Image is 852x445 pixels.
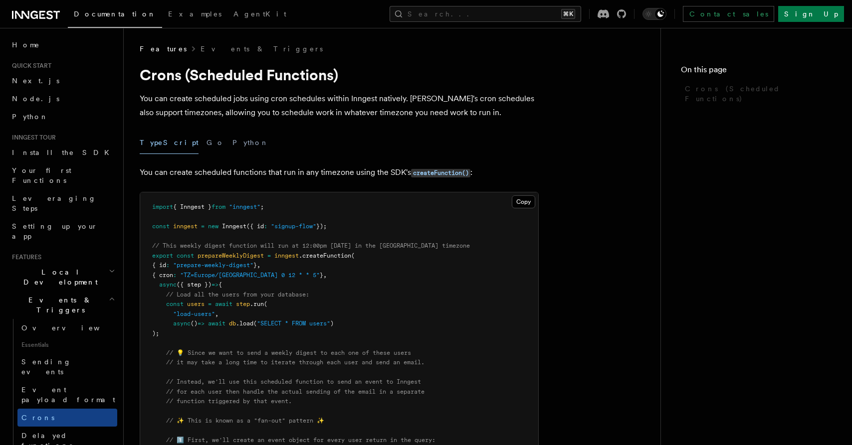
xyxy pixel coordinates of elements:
[17,381,117,409] a: Event payload format
[8,144,117,161] a: Install the SDK
[236,300,250,307] span: step
[257,262,260,269] span: ,
[208,320,225,327] span: await
[17,409,117,427] a: Crons
[12,77,59,85] span: Next.js
[12,40,40,50] span: Home
[411,169,470,177] code: createFunction()
[316,223,327,230] span: });
[8,189,117,217] a: Leveraging Steps
[152,203,173,210] span: import
[166,417,324,424] span: // ✨ This is known as a "fan-out" pattern ✨
[8,62,51,70] span: Quick start
[330,320,334,327] span: )
[21,358,71,376] span: Sending events
[215,300,232,307] span: await
[201,223,205,230] span: =
[198,320,205,327] span: =>
[253,262,257,269] span: }
[390,6,581,22] button: Search...⌘K
[74,10,156,18] span: Documentation
[229,203,260,210] span: "inngest"
[166,300,184,307] span: const
[8,263,117,291] button: Local Development
[253,320,257,327] span: (
[17,337,117,353] span: Essentials
[159,281,177,288] span: async
[299,252,351,259] span: .createFunction
[274,252,299,259] span: inngest
[227,3,292,27] a: AgentKit
[152,272,173,279] span: { cron
[140,44,187,54] span: Features
[681,80,832,108] a: Crons (Scheduled Functions)
[140,66,539,84] h1: Crons (Scheduled Functions)
[173,262,253,269] span: "prepare-weekly-digest"
[168,10,221,18] span: Examples
[512,195,535,208] button: Copy
[173,310,215,317] span: "load-users"
[166,359,425,366] span: // it may take a long time to iterate through each user and send an email.
[681,64,832,80] h4: On this page
[8,90,117,108] a: Node.js
[351,252,355,259] span: (
[207,132,224,154] button: Go
[166,398,292,405] span: // function triggered by that event.
[215,310,218,317] span: ,
[68,3,162,28] a: Documentation
[12,148,115,156] span: Install the SDK
[166,349,411,356] span: // 💡 Since we want to send a weekly digest to each one of these users
[212,203,225,210] span: from
[218,281,222,288] span: {
[8,291,117,319] button: Events & Triggers
[173,223,198,230] span: inngest
[140,165,539,180] p: You can create scheduled functions that run in any timezone using the SDK's :
[173,203,212,210] span: { Inngest }
[177,252,194,259] span: const
[8,108,117,126] a: Python
[152,262,166,269] span: { id
[12,95,59,103] span: Node.js
[208,300,212,307] span: =
[166,291,309,298] span: // Load all the users from your database:
[250,300,264,307] span: .run
[21,386,115,404] span: Event payload format
[778,6,844,22] a: Sign Up
[267,252,271,259] span: =
[232,132,269,154] button: Python
[140,92,539,120] p: You can create scheduled jobs using cron schedules within Inngest natively. [PERSON_NAME]'s cron ...
[8,72,117,90] a: Next.js
[8,36,117,54] a: Home
[12,222,98,240] span: Setting up your app
[320,272,323,279] span: }
[264,300,267,307] span: (
[140,132,199,154] button: TypeScript
[229,320,236,327] span: db
[685,84,832,104] span: Crons (Scheduled Functions)
[8,217,117,245] a: Setting up your app
[166,262,170,269] span: :
[12,113,48,121] span: Python
[264,223,267,230] span: :
[246,223,264,230] span: ({ id
[236,320,253,327] span: .load
[166,378,421,385] span: // Instead, we'll use this scheduled function to send an event to Inngest
[8,161,117,189] a: Your first Functions
[173,320,191,327] span: async
[152,330,159,337] span: );
[152,223,170,230] span: const
[561,9,575,19] kbd: ⌘K
[166,437,435,444] span: // 1️⃣ First, we'll create an event object for every user return in the query:
[222,223,246,230] span: Inngest
[642,8,666,20] button: Toggle dark mode
[17,319,117,337] a: Overview
[323,272,327,279] span: ,
[271,223,316,230] span: "signup-flow"
[177,281,212,288] span: ({ step })
[257,320,330,327] span: "SELECT * FROM users"
[411,167,470,177] a: createFunction()
[8,295,109,315] span: Events & Triggers
[212,281,218,288] span: =>
[233,10,286,18] span: AgentKit
[8,134,56,142] span: Inngest tour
